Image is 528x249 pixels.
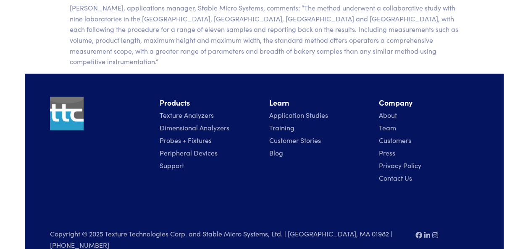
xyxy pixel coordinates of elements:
a: About [379,110,397,119]
a: Customer Stories [269,135,321,145]
li: Company [379,97,478,109]
li: Learn [269,97,369,109]
li: Products [160,97,259,109]
a: Dimensional Analyzers [160,123,229,132]
a: Customers [379,135,411,145]
a: Application Studies [269,110,328,119]
a: Blog [269,148,283,157]
a: Probes + Fixtures [160,135,212,145]
a: Texture Analyzers [160,110,214,119]
a: Team [379,123,396,132]
a: Privacy Policy [379,161,421,170]
img: ttc_logo_1x1_v1.0.png [50,97,84,130]
a: Training [269,123,294,132]
a: Contact Us [379,173,412,182]
p: [PERSON_NAME], applications manager, Stable Micro Systems, comments: “The method underwent a coll... [70,3,459,67]
a: Support [160,161,184,170]
a: Peripheral Devices [160,148,218,157]
a: Press [379,148,395,157]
